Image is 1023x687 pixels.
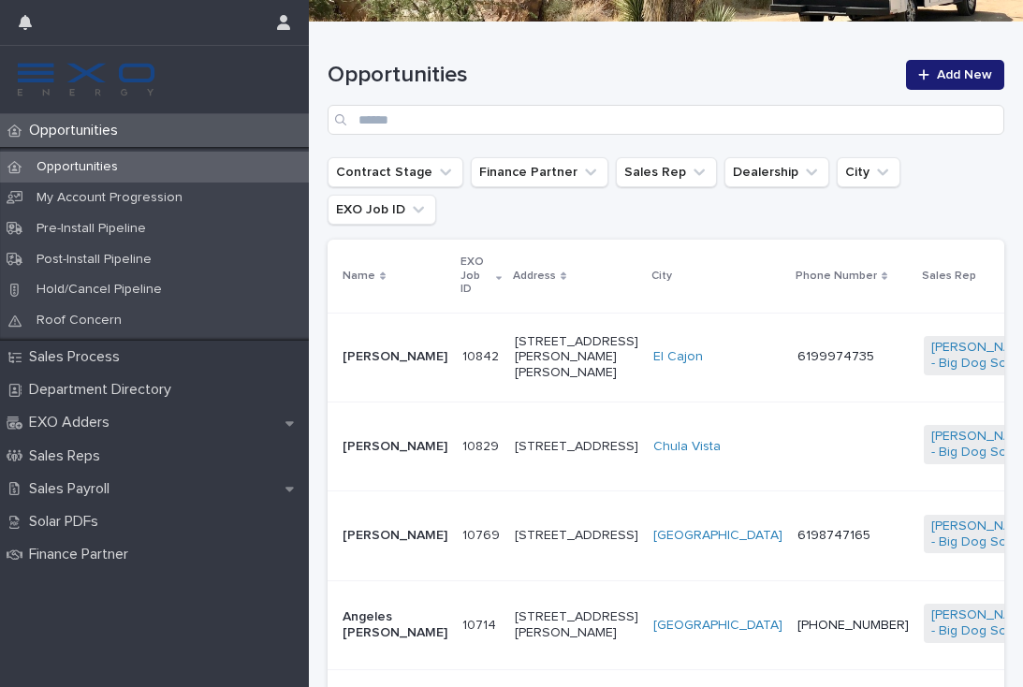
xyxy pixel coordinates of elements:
[462,345,503,365] p: 10842
[515,609,638,641] p: [STREET_ADDRESS][PERSON_NAME]
[653,618,782,634] a: [GEOGRAPHIC_DATA]
[513,266,556,286] p: Address
[22,122,133,139] p: Opportunities
[22,252,167,268] p: Post-Install Pipeline
[515,528,638,544] p: [STREET_ADDRESS]
[724,157,829,187] button: Dealership
[462,435,503,455] p: 10829
[937,68,992,81] span: Add New
[328,157,463,187] button: Contract Stage
[922,266,976,286] p: Sales Rep
[796,266,877,286] p: Phone Number
[515,334,638,381] p: [STREET_ADDRESS][PERSON_NAME][PERSON_NAME]
[22,480,124,498] p: Sales Payroll
[22,159,133,175] p: Opportunities
[651,266,672,286] p: City
[22,447,115,465] p: Sales Reps
[328,62,895,89] h1: Opportunities
[653,528,782,544] a: [GEOGRAPHIC_DATA]
[22,414,124,431] p: EXO Adders
[462,524,504,544] p: 10769
[797,529,870,542] a: 6198747165
[462,614,500,634] p: 10714
[22,513,113,531] p: Solar PDFs
[343,266,375,286] p: Name
[471,157,608,187] button: Finance Partner
[460,252,491,300] p: EXO Job ID
[22,221,161,237] p: Pre-Install Pipeline
[343,528,447,544] p: [PERSON_NAME]
[343,439,447,455] p: [PERSON_NAME]
[653,349,703,365] a: El Cajon
[15,61,157,98] img: FKS5r6ZBThi8E5hshIGi
[653,439,721,455] a: Chula Vista
[616,157,717,187] button: Sales Rep
[22,348,135,366] p: Sales Process
[22,313,137,329] p: Roof Concern
[22,282,177,298] p: Hold/Cancel Pipeline
[328,105,1004,135] input: Search
[797,619,909,632] a: [PHONE_NUMBER]
[343,349,447,365] p: [PERSON_NAME]
[906,60,1004,90] a: Add New
[515,439,638,455] p: [STREET_ADDRESS]
[328,195,436,225] button: EXO Job ID
[22,546,143,563] p: Finance Partner
[22,190,197,206] p: My Account Progression
[797,350,874,363] a: 6199974735
[837,157,900,187] button: City
[22,381,186,399] p: Department Directory
[343,609,447,641] p: Angeles [PERSON_NAME]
